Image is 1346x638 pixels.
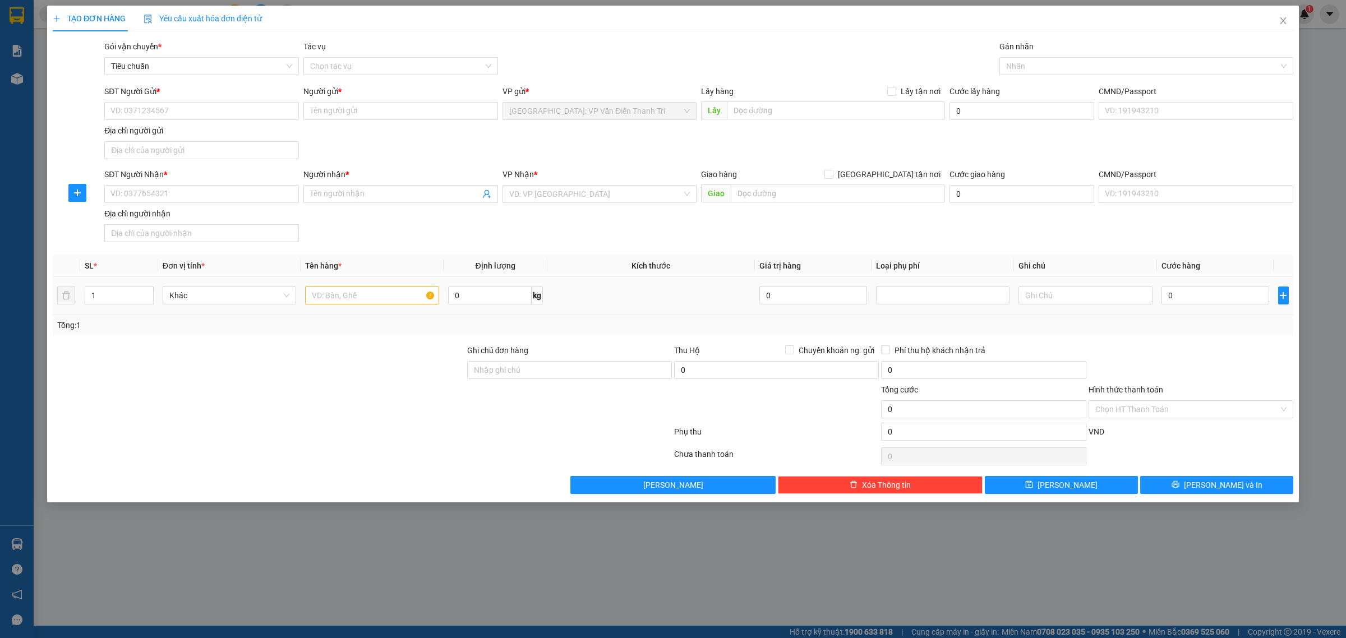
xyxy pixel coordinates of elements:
[144,15,153,24] img: icon
[503,85,697,98] div: VP gửi
[53,14,126,23] span: TẠO ĐƠN HÀNG
[673,426,880,445] div: Phụ thu
[57,319,519,331] div: Tổng: 1
[1089,427,1104,436] span: VND
[303,85,498,98] div: Người gửi
[759,286,867,304] input: 0
[104,85,299,98] div: SĐT Người Gửi
[1018,286,1152,304] input: Ghi Chú
[1038,479,1098,491] span: [PERSON_NAME]
[104,42,162,51] span: Gói vận chuyển
[169,287,289,304] span: Khác
[1267,6,1299,37] button: Close
[949,170,1005,179] label: Cước giao hàng
[1140,476,1293,494] button: printer[PERSON_NAME] và In
[467,346,529,355] label: Ghi chú đơn hàng
[778,476,983,494] button: deleteXóa Thông tin
[570,476,775,494] button: [PERSON_NAME]
[833,168,945,181] span: [GEOGRAPHIC_DATA] tận nơi
[144,14,262,23] span: Yêu cầu xuất hóa đơn điện tử
[104,124,299,137] div: Địa chỉ người gửi
[305,286,439,304] input: VD: Bàn, Ghế
[68,184,86,202] button: plus
[1279,291,1288,300] span: plus
[850,480,858,489] span: delete
[503,170,534,179] span: VP Nhận
[1014,255,1156,277] th: Ghi chú
[1089,385,1163,394] label: Hình thức thanh toán
[476,261,515,270] span: Định lượng
[532,286,543,304] span: kg
[1279,16,1288,25] span: close
[482,189,491,198] span: user-add
[303,168,498,181] div: Người nhận
[896,85,945,98] span: Lấy tận nơi
[85,261,94,270] span: SL
[999,42,1034,51] label: Gán nhãn
[303,42,326,51] label: Tác vụ
[57,286,75,304] button: delete
[104,224,299,242] input: Địa chỉ của người nhận
[881,385,918,394] span: Tổng cước
[104,168,299,181] div: SĐT Người Nhận
[949,185,1094,203] input: Cước giao hàng
[862,479,911,491] span: Xóa Thông tin
[701,170,737,179] span: Giao hàng
[674,346,700,355] span: Thu Hộ
[794,344,879,357] span: Chuyển khoản ng. gửi
[1025,480,1033,489] span: save
[1184,479,1262,491] span: [PERSON_NAME] và In
[759,261,801,270] span: Giá trị hàng
[701,101,727,119] span: Lấy
[69,188,86,197] span: plus
[985,476,1138,494] button: save[PERSON_NAME]
[467,361,672,379] input: Ghi chú đơn hàng
[1099,168,1293,181] div: CMND/Passport
[631,261,670,270] span: Kích thước
[949,87,1000,96] label: Cước lấy hàng
[104,141,299,159] input: Địa chỉ của người gửi
[1278,286,1289,304] button: plus
[53,15,61,22] span: plus
[701,184,731,202] span: Giao
[643,479,703,491] span: [PERSON_NAME]
[701,87,734,96] span: Lấy hàng
[890,344,990,357] span: Phí thu hộ khách nhận trả
[949,102,1094,120] input: Cước lấy hàng
[104,207,299,220] div: Địa chỉ người nhận
[163,261,205,270] span: Đơn vị tính
[731,184,945,202] input: Dọc đường
[111,58,292,75] span: Tiêu chuẩn
[305,261,342,270] span: Tên hàng
[1099,85,1293,98] div: CMND/Passport
[872,255,1014,277] th: Loại phụ phí
[727,101,945,119] input: Dọc đường
[673,448,880,468] div: Chưa thanh toán
[1161,261,1200,270] span: Cước hàng
[509,103,690,119] span: Hà Nội: VP Văn Điển Thanh Trì
[1172,480,1179,489] span: printer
